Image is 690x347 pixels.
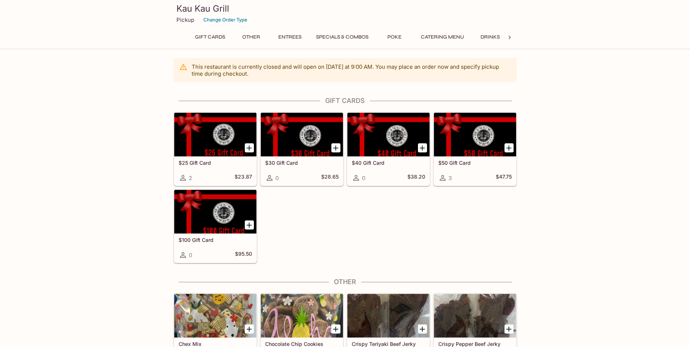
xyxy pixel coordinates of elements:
[347,294,430,338] div: Crispy Teriyaki Beef Jerky
[260,112,343,186] a: $30 Gift Card0$28.65
[192,63,511,77] p: This restaurant is currently closed and will open on [DATE] at 9:00 AM . You may place an order n...
[200,14,251,25] button: Change Order Type
[179,341,252,347] h5: Chex Mix
[331,324,340,334] button: Add Chocolate Chip Cookies
[347,113,430,156] div: $40 Gift Card
[434,113,516,156] div: $50 Gift Card
[179,237,252,243] h5: $100 Gift Card
[496,173,512,182] h5: $47.75
[378,32,411,42] button: Poke
[434,294,516,338] div: Crispy Pepper Beef Jerky
[174,190,256,234] div: $100 Gift Card
[176,3,514,14] h3: Kau Kau Grill
[174,278,517,286] h4: Other
[176,16,194,23] p: Pickup
[245,324,254,334] button: Add Chex Mix
[174,97,517,105] h4: Gift Cards
[189,252,192,259] span: 0
[504,143,514,152] button: Add $50 Gift Card
[438,341,512,347] h5: Crispy Pepper Beef Jerky
[418,143,427,152] button: Add $40 Gift Card
[245,143,254,152] button: Add $25 Gift Card
[174,112,257,186] a: $25 Gift Card2$23.87
[474,32,507,42] button: Drinks
[434,112,516,186] a: $50 Gift Card3$47.75
[179,160,252,166] h5: $25 Gift Card
[362,175,365,182] span: 0
[331,143,340,152] button: Add $30 Gift Card
[417,32,468,42] button: Catering Menu
[438,160,512,166] h5: $50 Gift Card
[407,173,425,182] h5: $38.20
[347,112,430,186] a: $40 Gift Card0$38.20
[174,294,256,338] div: Chex Mix
[245,220,254,230] button: Add $100 Gift Card
[274,32,306,42] button: Entrees
[275,175,279,182] span: 0
[352,160,425,166] h5: $40 Gift Card
[448,175,452,182] span: 3
[191,32,229,42] button: Gift Cards
[235,32,268,42] button: Other
[504,324,514,334] button: Add Crispy Pepper Beef Jerky
[235,173,252,182] h5: $23.87
[174,113,256,156] div: $25 Gift Card
[235,251,252,259] h5: $95.50
[261,294,343,338] div: Chocolate Chip Cookies
[265,341,339,347] h5: Chocolate Chip Cookies
[352,341,425,347] h5: Crispy Teriyaki Beef Jerky
[174,190,257,263] a: $100 Gift Card0$95.50
[265,160,339,166] h5: $30 Gift Card
[261,113,343,156] div: $30 Gift Card
[189,175,192,182] span: 2
[312,32,372,42] button: Specials & Combos
[418,324,427,334] button: Add Crispy Teriyaki Beef Jerky
[321,173,339,182] h5: $28.65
